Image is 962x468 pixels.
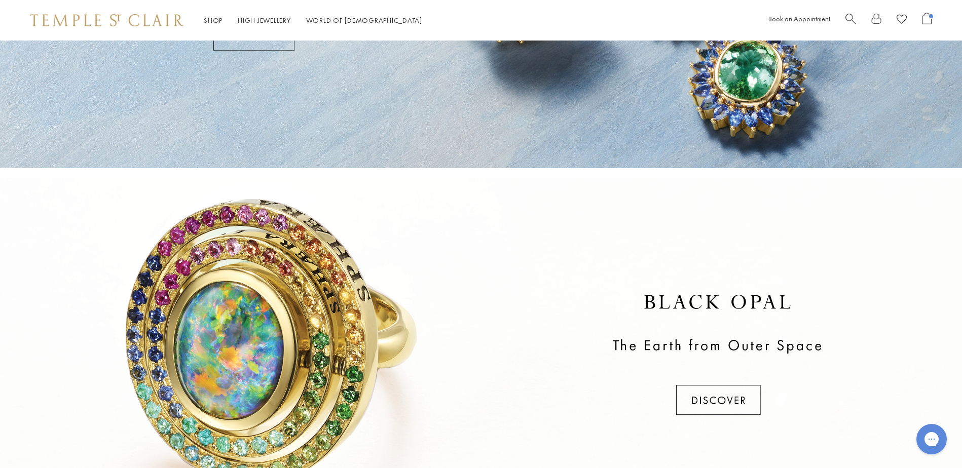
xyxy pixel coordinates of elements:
[238,16,291,25] a: High JewelleryHigh Jewellery
[204,14,422,27] nav: Main navigation
[30,14,183,26] img: Temple St. Clair
[306,16,422,25] a: World of [DEMOGRAPHIC_DATA]World of [DEMOGRAPHIC_DATA]
[204,16,223,25] a: ShopShop
[768,14,830,23] a: Book an Appointment
[897,13,907,28] a: View Wishlist
[845,13,856,28] a: Search
[922,13,932,28] a: Open Shopping Bag
[911,420,952,458] iframe: Gorgias live chat messenger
